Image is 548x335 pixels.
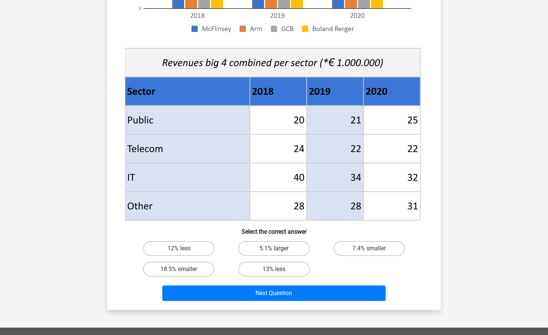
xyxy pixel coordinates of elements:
label: 18.5% smaller [143,262,214,277]
label: 12% less [143,241,214,256]
h6: Select the correct answer [119,222,429,235]
label: 7.4% smaller [334,241,405,256]
button: Next Question [162,285,386,301]
label: 13% less [238,262,309,277]
label: 5.1% larger [238,241,309,256]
